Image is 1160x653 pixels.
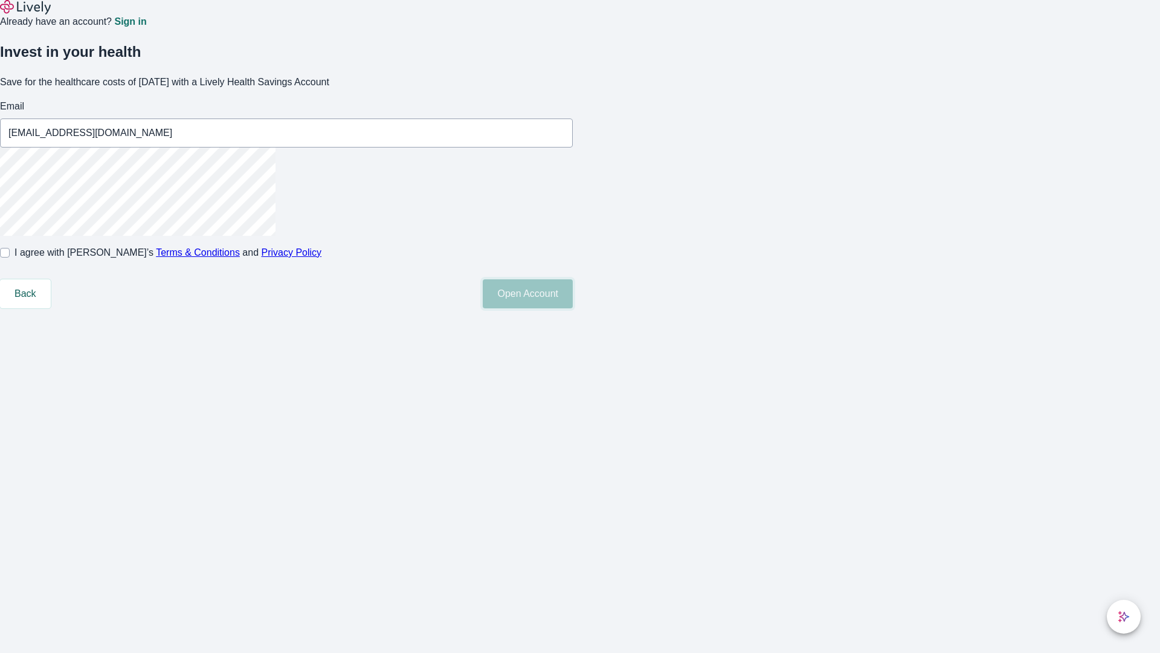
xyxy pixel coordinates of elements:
[14,245,321,260] span: I agree with [PERSON_NAME]’s and
[262,247,322,258] a: Privacy Policy
[114,17,146,27] a: Sign in
[156,247,240,258] a: Terms & Conditions
[1107,600,1141,634] button: chat
[1118,611,1130,623] svg: Lively AI Assistant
